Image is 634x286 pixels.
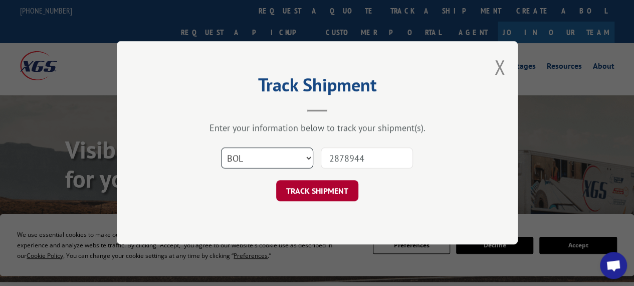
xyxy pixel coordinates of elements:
button: Close modal [494,54,505,80]
div: Open chat [600,252,627,279]
input: Number(s) [321,148,413,169]
h2: Track Shipment [167,78,468,97]
div: Enter your information below to track your shipment(s). [167,122,468,134]
button: TRACK SHIPMENT [276,181,358,202]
